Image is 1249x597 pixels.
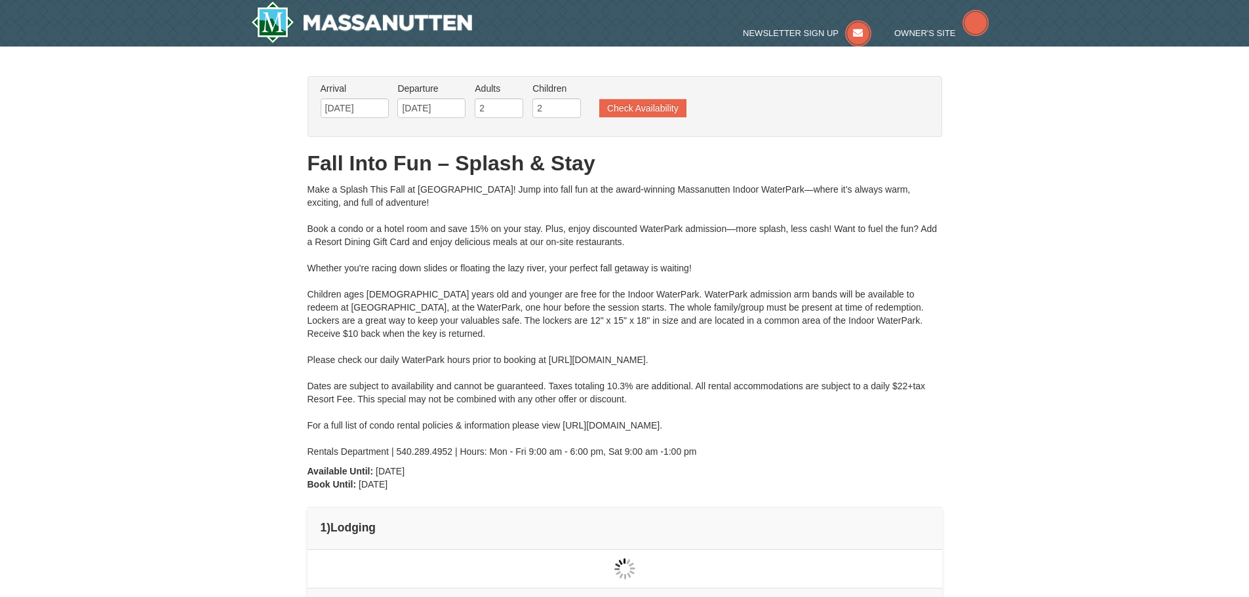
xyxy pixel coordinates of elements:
[894,28,956,38] span: Owner's Site
[614,558,635,579] img: wait gif
[475,82,523,95] label: Adults
[743,28,871,38] a: Newsletter Sign Up
[307,466,374,476] strong: Available Until:
[251,1,473,43] a: Massanutten Resort
[321,82,389,95] label: Arrival
[307,479,357,490] strong: Book Until:
[599,99,686,117] button: Check Availability
[532,82,581,95] label: Children
[307,183,942,458] div: Make a Splash This Fall at [GEOGRAPHIC_DATA]! Jump into fall fun at the award-winning Massanutten...
[359,479,387,490] span: [DATE]
[251,1,473,43] img: Massanutten Resort Logo
[376,466,405,476] span: [DATE]
[321,521,929,534] h4: 1 Lodging
[743,28,839,38] span: Newsletter Sign Up
[894,28,989,38] a: Owner's Site
[307,150,942,176] h1: Fall Into Fun – Splash & Stay
[397,82,466,95] label: Departure
[327,521,330,534] span: )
